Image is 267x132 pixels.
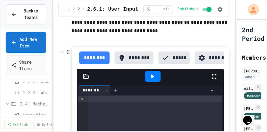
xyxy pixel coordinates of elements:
[4,120,31,129] a: Publish
[242,25,264,43] h1: 2nd Period
[6,4,46,24] button: Back to Teams
[244,85,254,91] div: will callaway
[33,120,58,129] a: Delete
[177,7,198,12] span: Published
[163,7,170,12] span: min
[244,105,254,111] div: [PERSON_NAME]
[64,7,70,12] span: ...
[6,55,46,75] a: Share Items
[23,89,49,96] span: 2.3.3: What's the Type?
[242,53,266,62] h2: Members
[20,8,41,21] span: Back to Teams
[177,6,213,13] div: Content is published and visible to students
[241,107,261,126] iframe: chat widget
[73,7,75,12] span: /
[6,32,46,53] a: Add New Item
[78,7,80,12] span: 2.6: User Input
[247,93,260,99] span: Member
[82,7,85,12] span: /
[244,126,254,131] div: [PERSON_NAME]
[241,2,261,17] div: My Account
[23,112,49,118] span: Variables and Data types - Quiz
[244,74,256,80] div: Admin
[244,68,259,74] div: [PERSON_NAME]
[20,100,49,107] span: 2.4: Mathematical Operators
[87,6,138,13] span: 2.6.1: User Input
